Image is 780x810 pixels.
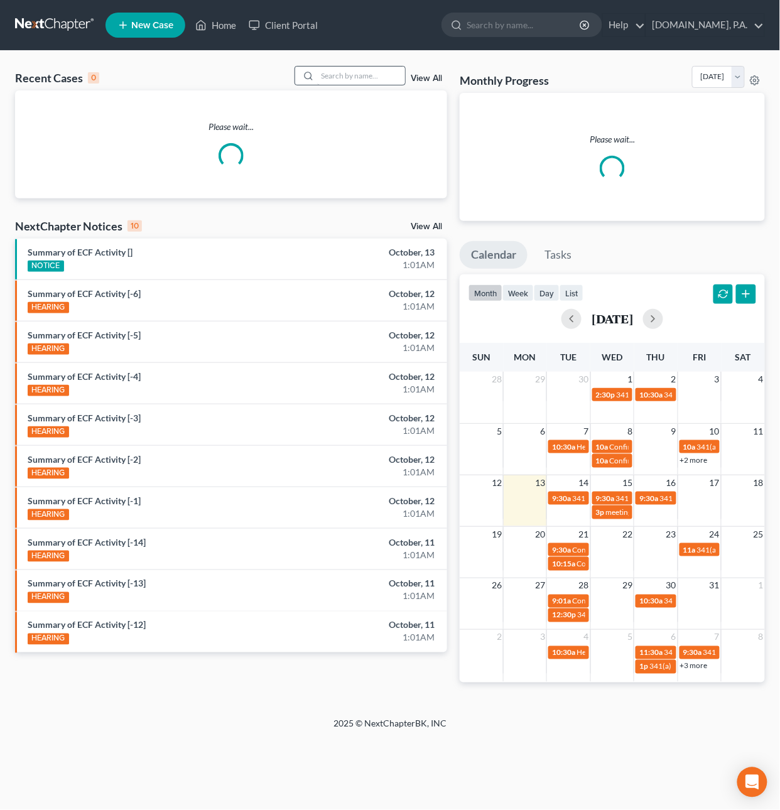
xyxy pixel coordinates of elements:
span: 23 [665,527,678,542]
div: Recent Cases [15,70,99,85]
p: Please wait... [15,121,447,133]
h3: Monthly Progress [460,73,549,88]
span: 9:30a [552,545,571,554]
div: 2025 © NextChapterBK, INC [32,718,748,740]
div: HEARING [28,385,69,396]
span: 6 [670,630,678,645]
span: 341(a) meeting [577,610,627,620]
button: week [502,284,534,301]
span: Sat [735,352,751,362]
span: Hearing [577,442,603,451]
span: Wed [602,352,623,362]
span: 13 [534,475,546,490]
div: 1:01AM [307,466,435,478]
span: 17 [708,475,721,490]
span: Sun [472,352,490,362]
span: 10:30a [552,442,575,451]
span: Mon [514,352,536,362]
span: 16 [665,475,678,490]
div: 1:01AM [307,259,435,271]
a: Summary of ECF Activity [-2] [28,454,141,465]
span: 10:15a [552,559,575,568]
span: 341(a) meeting [617,390,666,399]
span: 9:30a [552,494,571,503]
div: October, 11 [307,578,435,590]
span: Hearing [577,648,603,657]
span: 11a [683,545,696,554]
span: meeting of creditors [606,507,672,517]
span: 3 [713,372,721,387]
a: Summary of ECF Activity [] [28,247,133,257]
span: 11 [752,424,765,439]
span: 8 [757,630,765,645]
span: 28 [578,578,590,593]
span: 1 [626,372,634,387]
span: 341(a) meeting [664,390,713,399]
span: 3p [596,507,605,517]
span: Tue [561,352,577,362]
span: 28 [490,372,503,387]
span: 10:30a [639,390,663,399]
span: 7 [713,630,721,645]
div: 1:01AM [307,300,435,313]
span: 341(a) meeting [697,545,747,554]
span: 11:30a [639,648,663,657]
span: 341(a) meeting [649,662,699,671]
span: 10a [596,456,609,465]
span: 14 [578,475,590,490]
span: Confirmation hearing [572,597,643,606]
span: Thu [647,352,665,362]
a: Home [189,14,242,36]
div: 0 [88,72,99,84]
div: October, 12 [307,495,435,507]
span: 9:30a [639,494,658,503]
span: 3 [539,630,546,645]
span: Confirmation Hearing [610,456,682,465]
span: 341(a) meeting [616,494,666,503]
div: 1:01AM [307,632,435,644]
div: 1:01AM [307,590,435,603]
span: 341(a) meeting [664,648,713,657]
span: 19 [490,527,503,542]
span: 9:30a [596,494,615,503]
div: HEARING [28,551,69,562]
span: 22 [621,527,634,542]
div: October, 12 [307,453,435,466]
a: Summary of ECF Activity [-4] [28,371,141,382]
a: Help [603,14,645,36]
div: HEARING [28,634,69,645]
div: 1:01AM [307,383,435,396]
span: 2 [670,372,678,387]
span: 10:30a [639,597,663,606]
div: October, 12 [307,370,435,383]
span: 8 [626,424,634,439]
div: HEARING [28,468,69,479]
span: 29 [534,372,546,387]
span: 26 [490,578,503,593]
span: 31 [708,578,721,593]
a: Summary of ECF Activity [-1] [28,495,141,506]
span: 24 [708,527,721,542]
span: New Case [131,21,173,30]
span: 9:01a [552,597,571,606]
div: HEARING [28,302,69,313]
div: 10 [127,220,142,232]
span: 30 [665,578,678,593]
span: Confirmation Hearing [577,559,649,568]
span: 7 [583,424,590,439]
span: 9 [670,424,678,439]
span: 12:30p [552,610,576,620]
div: NextChapter Notices [15,219,142,234]
div: HEARING [28,509,69,521]
span: 9:30a [683,648,702,657]
div: 1:01AM [307,549,435,561]
a: Summary of ECF Activity [-6] [28,288,141,299]
span: 10 [708,424,721,439]
div: October, 12 [307,288,435,300]
span: 2 [496,630,503,645]
span: Confirmation hearing [572,545,643,554]
a: View All [411,74,442,83]
span: 10a [596,442,609,451]
span: 5 [626,630,634,645]
span: 341(a) meeting [659,494,709,503]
